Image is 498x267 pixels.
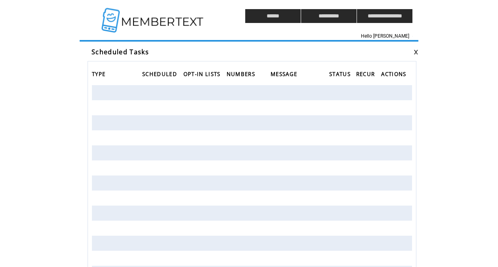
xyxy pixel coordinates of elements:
a: RECUR [356,71,377,76]
span: OPT-IN LISTS [183,69,223,82]
span: Scheduled Tasks [92,48,149,56]
span: TYPE [92,69,107,82]
a: SCHEDULED [142,71,179,76]
span: Hello [PERSON_NAME] [361,33,409,39]
span: ACTIONS [381,69,408,82]
span: NUMBERS [227,69,257,82]
span: RECUR [356,69,377,82]
a: OPT-IN LISTS [183,71,223,76]
a: NUMBERS [227,71,257,76]
span: MESSAGE [271,69,299,82]
a: TYPE [92,71,107,76]
a: STATUS [329,71,353,76]
span: STATUS [329,69,353,82]
span: SCHEDULED [142,69,179,82]
a: MESSAGE [271,71,299,76]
